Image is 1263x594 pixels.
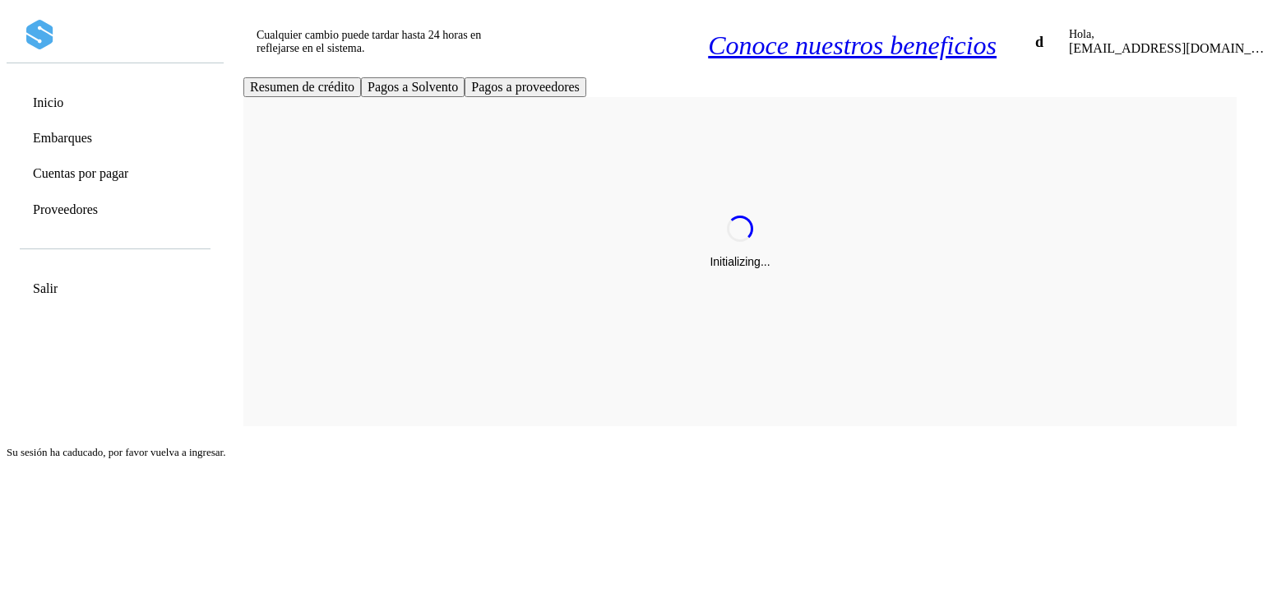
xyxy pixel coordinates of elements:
div: Salir [18,272,210,304]
span: Pagos a proveedores [471,80,580,94]
div: Cualquier cambio puede tardar hasta 24 horas en reflejarse en el sistema. [250,22,508,62]
a: Embarques [33,130,92,146]
div: Proveedores [18,193,210,225]
span: Pagos a Solvento [368,80,458,94]
div: Embarques [18,122,210,154]
a: Cuentas por pagar [33,165,128,181]
a: Proveedores [33,202,98,217]
span: Resumen de crédito [250,80,354,94]
div: Cuentas por pagar [18,157,210,189]
div: Inicio [18,86,210,118]
a: Conoce nuestros beneficios [708,30,997,61]
a: Inicio [33,95,63,110]
a: Salir [33,281,58,296]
